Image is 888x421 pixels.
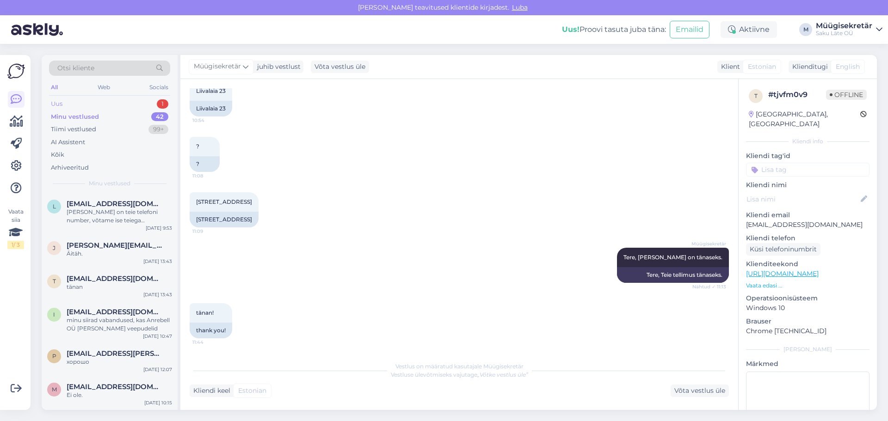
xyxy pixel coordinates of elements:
[53,278,56,285] span: t
[509,3,530,12] span: Luba
[190,386,230,396] div: Kliendi keel
[7,241,24,249] div: 1 / 3
[477,371,528,378] i: „Võtke vestlus üle”
[746,233,869,243] p: Kliendi telefon
[789,62,828,72] div: Klienditugi
[746,210,869,220] p: Kliendi email
[144,399,172,406] div: [DATE] 10:15
[754,92,758,99] span: t
[67,250,172,258] div: Äitäh.
[749,110,860,129] div: [GEOGRAPHIC_DATA], [GEOGRAPHIC_DATA]
[746,303,869,313] p: Windows 10
[143,366,172,373] div: [DATE] 12:07
[746,269,819,278] a: [URL][DOMAIN_NAME]
[67,316,172,333] div: minu siirad vabandused, kas Anrebell OÜ [PERSON_NAME] veepudelid
[96,81,112,93] div: Web
[391,371,528,378] span: Vestluse ülevõtmiseks vajutage
[192,228,227,235] span: 11:09
[238,386,266,396] span: Estonian
[816,30,872,37] div: Saku Läte OÜ
[67,208,172,225] div: [PERSON_NAME] on teie telefoni number, võtame ise teiega ühendust?
[7,62,25,80] img: Askly Logo
[816,22,872,30] div: Müügisekretär
[746,194,859,204] input: Lisa nimi
[816,22,882,37] a: MüügisekretärSaku Läte OÜ
[57,63,94,73] span: Otsi kliente
[157,99,168,109] div: 1
[67,275,163,283] span: tln.ugrinevich@cma-cgm.com
[67,358,172,366] div: хорошо
[51,150,64,159] div: Kõik
[151,112,168,122] div: 42
[194,61,241,72] span: Müügisekretär
[196,143,199,150] span: ?
[196,87,226,94] span: Liivalaia 23
[51,99,62,109] div: Uus
[721,21,777,38] div: Aktiivne
[623,254,722,261] span: Tere, [PERSON_NAME] on tänaseks.
[192,172,227,179] span: 11:08
[746,259,869,269] p: Klienditeekond
[196,198,252,205] span: [STREET_ADDRESS]
[190,212,259,227] div: [STREET_ADDRESS]
[49,81,60,93] div: All
[89,179,130,188] span: Minu vestlused
[562,25,580,34] b: Uus!
[190,156,220,172] div: ?
[143,333,172,340] div: [DATE] 10:47
[148,81,170,93] div: Socials
[746,317,869,326] p: Brauser
[51,138,85,147] div: AI Assistent
[746,345,869,354] div: [PERSON_NAME]
[7,207,24,249] div: Vaata siia
[746,359,869,369] p: Märkmed
[717,62,740,72] div: Klient
[836,62,860,72] span: English
[53,311,55,318] span: i
[146,225,172,232] div: [DATE] 9:53
[67,283,172,291] div: tänan
[768,89,826,100] div: # tjvfm0v9
[746,137,869,146] div: Kliendi info
[148,125,168,134] div: 99+
[395,363,524,370] span: Vestlus on määratud kasutajale Müügisekretär
[67,308,163,316] span: info@anrebell.ee
[746,243,820,256] div: Küsi telefoninumbrit
[190,101,232,116] div: Liivalaia 23
[748,62,776,72] span: Estonian
[311,61,369,73] div: Võta vestlus üle
[746,163,869,177] input: Lisa tag
[670,21,709,38] button: Emailid
[192,339,227,346] span: 11:44
[691,283,726,290] span: Nähtud ✓ 11:13
[253,62,301,72] div: juhib vestlust
[196,309,214,316] span: tänan!
[746,151,869,161] p: Kliendi tag'id
[52,353,56,360] span: p
[617,267,729,283] div: Tere, Teie tellimus tänaseks.
[746,281,869,290] p: Vaata edasi ...
[51,112,99,122] div: Minu vestlused
[67,241,163,250] span: jelena@mesa.ee
[192,117,227,124] span: 10:54
[562,24,666,35] div: Proovi tasuta juba täna:
[53,244,55,251] span: j
[746,293,869,303] p: Operatsioonisüsteem
[190,323,232,338] div: thank you!
[67,200,163,208] span: ladu@plastor.ee
[51,163,89,172] div: Arhiveeritud
[671,384,729,397] div: Võta vestlus üle
[51,125,96,134] div: Tiimi vestlused
[143,258,172,265] div: [DATE] 13:43
[67,391,172,399] div: Ei ole.
[746,326,869,336] p: Chrome [TECHNICAL_ID]
[691,240,726,247] span: Müügisekretär
[746,180,869,190] p: Kliendi nimi
[67,383,163,391] span: marika.arismaa@gmail.com
[67,349,163,358] span: pereguda.polina@gmail.com
[52,386,57,393] span: m
[746,220,869,230] p: [EMAIL_ADDRESS][DOMAIN_NAME]
[799,23,812,36] div: M
[53,203,56,210] span: l
[143,291,172,298] div: [DATE] 13:43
